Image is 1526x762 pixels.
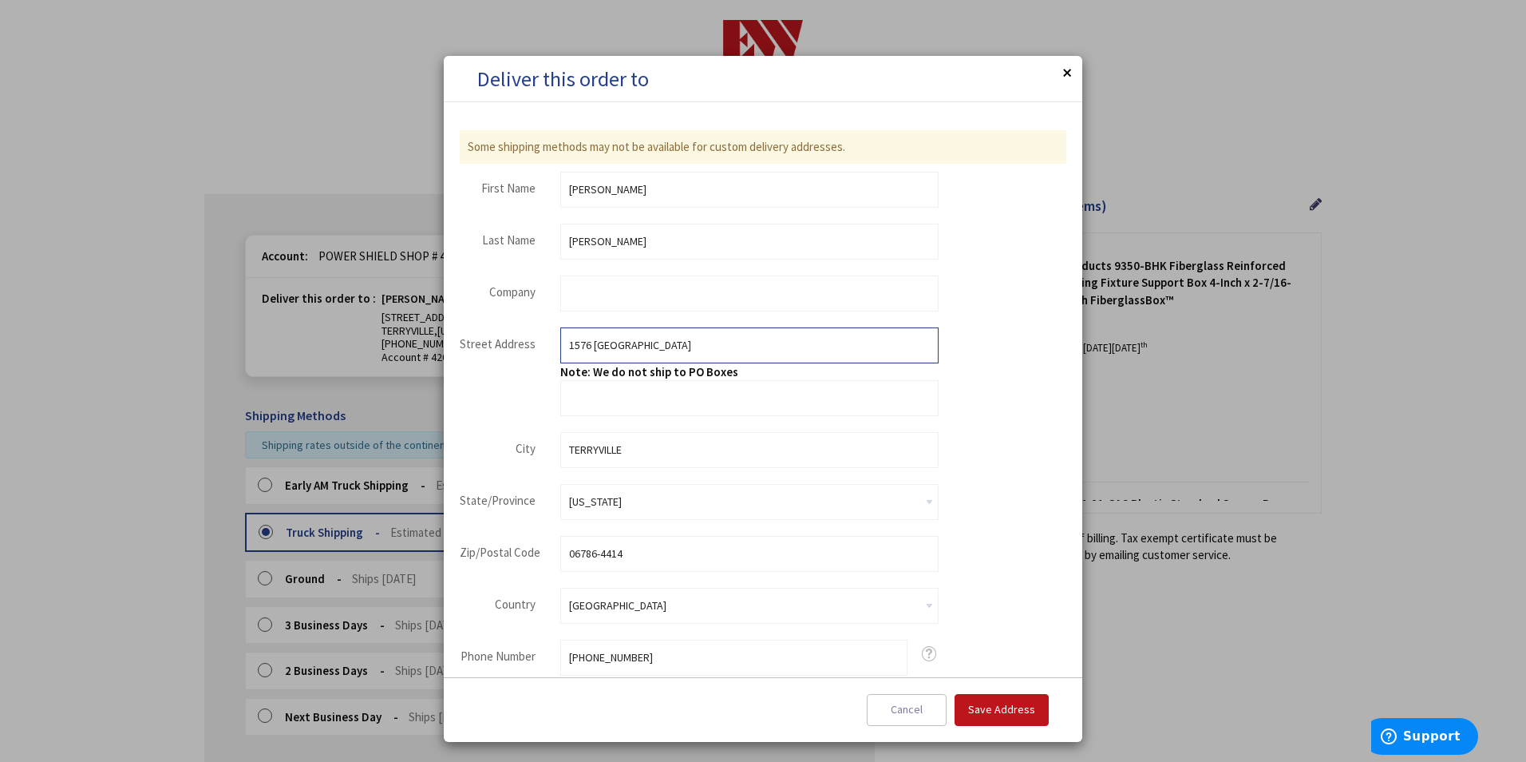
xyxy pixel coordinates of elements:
span: City [516,441,536,456]
span: Zip/Postal Code [460,545,540,560]
iframe: Opens a widget where you can find more information [1371,718,1478,758]
button: Cancel [867,694,947,726]
span: State/Province [460,493,536,508]
div: Some shipping methods may not be available for custom delivery addresses. [460,130,1066,163]
span: Note: We do not ship to PO Boxes [560,364,738,379]
span: Country [495,597,536,612]
span: Last Name [482,232,536,248]
button: Save Address [955,694,1049,726]
span: Street Address [460,336,536,351]
span: Save Address [968,702,1035,716]
span: First Name [481,181,536,196]
span: Company [489,284,536,300]
h1: Deliver this order to [477,64,1049,101]
span: Cancel [891,702,923,716]
span: Phone Number [461,649,536,664]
